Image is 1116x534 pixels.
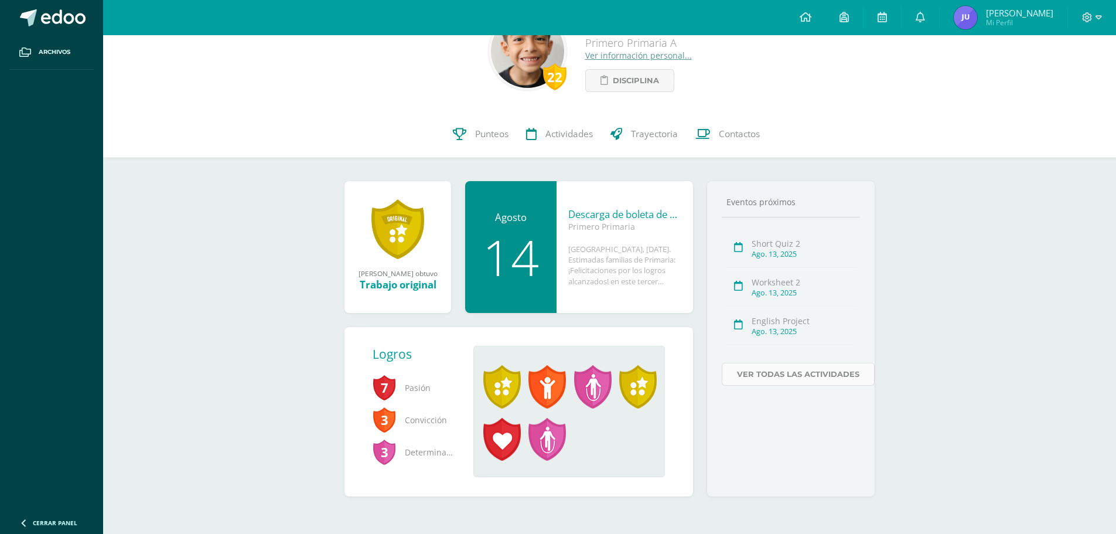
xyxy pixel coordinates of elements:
span: Convicción [373,404,455,436]
div: 14 [477,233,545,282]
a: Ver todas las actividades [722,363,875,386]
div: Short Quiz 2 [752,238,856,249]
span: 3 [373,406,396,433]
a: Ver información personal... [585,50,692,61]
div: Primero Primaria A [585,36,731,50]
span: 7 [373,374,396,401]
a: Trayectoria [602,111,687,158]
span: Archivos [39,47,70,57]
div: Descarga de boleta de calificaciones primaria 2025 [568,208,681,221]
div: [GEOGRAPHIC_DATA], [DATE]. Estimadas familias de Primaria: ¡Felicitaciones por los logros alcanza... [568,244,681,287]
img: 91f9c3daf3f1b9103b3d66265aa1ad6b.png [954,6,977,29]
span: [PERSON_NAME] [986,7,1053,19]
span: 3 [373,438,396,465]
span: Mi Perfil [986,18,1053,28]
div: [PERSON_NAME] obtuvo [356,268,439,278]
a: Archivos [9,35,94,70]
span: Disciplina [613,70,659,91]
div: Worksheet 2 [752,277,856,288]
div: Eventos próximos [722,196,860,208]
a: Disciplina [585,69,674,92]
div: Logros [373,346,464,362]
div: Agosto [477,210,545,224]
a: Contactos [687,111,769,158]
span: Contactos [719,128,760,140]
span: Determinación [373,436,455,468]
div: Primero Primaria [568,221,681,232]
a: Punteos [444,111,517,158]
div: Ago. 13, 2025 [752,288,856,298]
div: 22 [543,63,566,90]
span: Pasión [373,372,455,404]
span: Cerrar panel [33,519,77,527]
img: 8247a3d822ccdc4b6ec1e3609c674a7c.png [491,15,564,88]
a: Actividades [517,111,602,158]
div: Ago. 13, 2025 [752,326,856,336]
span: Punteos [475,128,508,140]
div: Trabajo original [356,278,439,291]
div: Ago. 13, 2025 [752,249,856,259]
span: Actividades [545,128,593,140]
div: English Project [752,315,856,326]
span: Trayectoria [631,128,678,140]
